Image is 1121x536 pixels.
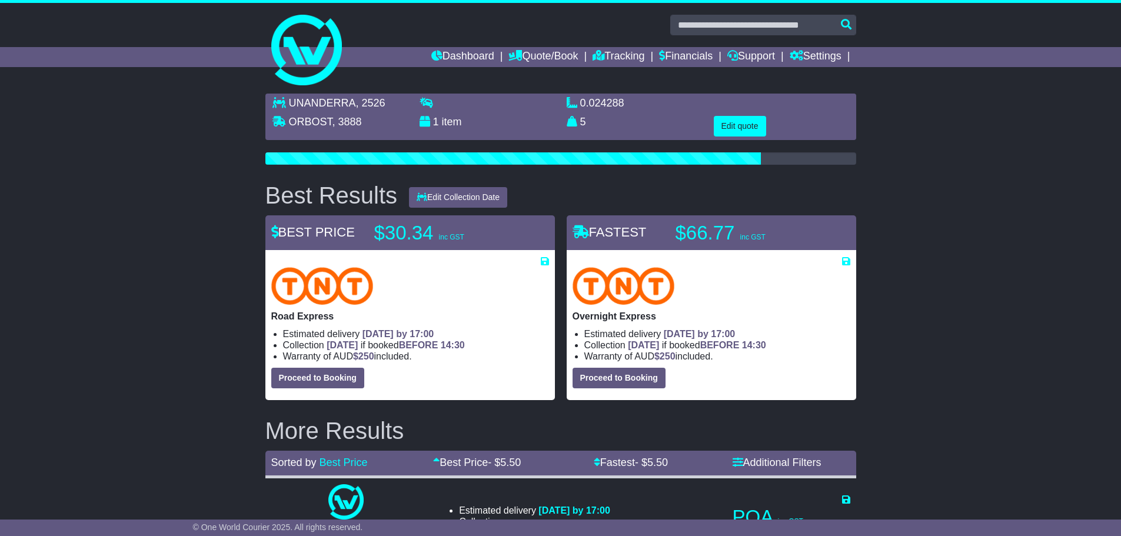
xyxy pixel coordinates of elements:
a: Best Price- $5.50 [433,457,521,468]
a: Quote/Book [508,47,578,67]
span: if booked [628,340,766,350]
p: Road Express [271,311,549,322]
span: $ [654,351,676,361]
span: item [442,116,462,128]
li: Warranty of AUD included. [584,351,850,362]
button: Proceed to Booking [573,368,666,388]
a: Tracking [593,47,644,67]
span: 5.50 [647,457,668,468]
span: BEST PRICE [271,225,355,239]
span: [DATE] by 17:00 [362,329,434,339]
li: Estimated delivery [283,328,549,339]
span: - $ [488,457,521,468]
li: Collection [283,339,549,351]
span: $ [353,351,374,361]
a: Fastest- $5.50 [594,457,668,468]
p: POA [733,505,850,529]
span: [DATE] by 17:00 [538,505,610,515]
span: BEFORE [399,340,438,350]
li: Collection [584,339,850,351]
a: Best Price [320,457,368,468]
li: Collection [459,516,610,527]
span: inc GST [778,517,803,525]
span: 14:30 [441,340,465,350]
button: Edit quote [714,116,766,137]
a: Dashboard [431,47,494,67]
span: ORBOST [289,116,332,128]
img: TNT Domestic: Overnight Express [573,267,675,305]
button: Edit Collection Date [409,187,507,208]
span: 5.50 [500,457,521,468]
img: One World Courier: Same Day Nationwide(quotes take 0.5-1 hour) [328,484,364,520]
span: 1 [433,116,439,128]
span: © One World Courier 2025. All rights reserved. [193,522,363,532]
span: inc GST [740,233,766,241]
a: Additional Filters [733,457,821,468]
li: Estimated delivery [584,328,850,339]
span: [DATE] [628,340,659,350]
span: 250 [358,351,374,361]
span: Sorted by [271,457,317,468]
span: 5 [580,116,586,128]
span: [DATE] [327,340,358,350]
img: TNT Domestic: Road Express [271,267,374,305]
span: UNANDERRA [289,97,356,109]
span: , 3888 [332,116,362,128]
span: FASTEST [573,225,647,239]
p: Overnight Express [573,311,850,322]
div: Best Results [260,182,404,208]
p: $66.77 [676,221,823,245]
li: Warranty of AUD included. [283,351,549,362]
span: [DATE] by 17:00 [664,329,736,339]
span: BEFORE [700,340,740,350]
a: Support [727,47,775,67]
span: 250 [660,351,676,361]
a: Settings [790,47,841,67]
span: if booked [327,340,464,350]
li: Estimated delivery [459,505,610,516]
span: 14:30 [742,340,766,350]
h2: More Results [265,418,856,444]
span: 0.024288 [580,97,624,109]
span: , 2526 [356,97,385,109]
span: - $ [635,457,668,468]
span: inc GST [439,233,464,241]
p: $30.34 [374,221,521,245]
button: Proceed to Booking [271,368,364,388]
a: Financials [659,47,713,67]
